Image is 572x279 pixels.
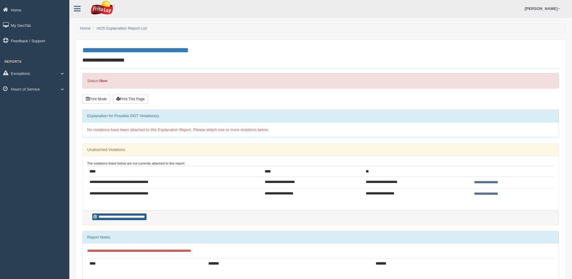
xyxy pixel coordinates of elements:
span: No violations have been attached to this Explanation Report. Please attach one or more violations... [87,127,269,132]
a: HOS Explanation Report List [97,26,147,30]
a: Home [80,26,90,30]
button: Print This Page [113,95,148,104]
div: Report Notes [83,231,559,243]
strong: New [99,79,107,83]
small: The violations listed below are not currently attached to this report: [87,162,185,165]
div: Unattached Violations [83,144,559,156]
div: Explanation for Possible DOT Violation(s) [83,110,559,122]
div: Status: [82,73,559,88]
button: Print Mode [82,95,110,104]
